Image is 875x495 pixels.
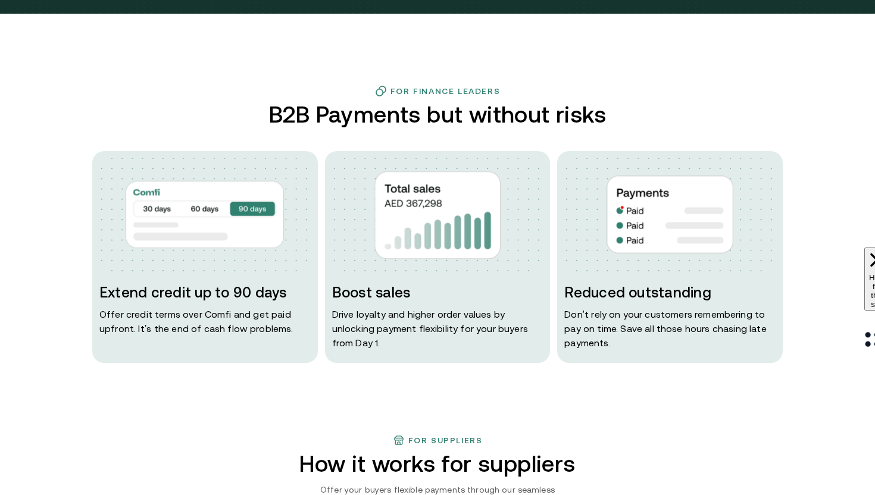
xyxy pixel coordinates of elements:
[332,307,543,350] p: Drive loyalty and higher order values by unlocking payment flexibility for your buyers from Day 1.
[332,158,543,271] img: dots
[99,307,311,336] p: Offer credit terms over Comfi and get paid upfront. It’s the end of cash flow problems.
[99,158,311,271] img: dots
[332,283,543,302] h3: Boost sales
[564,283,776,302] h3: Reduced outstanding
[564,307,776,350] p: Don ' t rely on your customers remembering to pay on time. Save all those hours chasing late paym...
[264,451,611,477] h2: How it works for suppliers
[393,434,405,446] img: finance
[375,85,387,97] img: finance
[99,283,311,302] h3: Extend credit up to 90 days
[607,176,733,253] img: img
[390,86,500,96] h3: For Finance Leaders
[374,171,501,259] img: img
[264,102,611,127] h2: B2B Payments but without risks
[408,436,483,445] h3: For suppliers
[564,158,776,271] img: dots
[126,172,284,257] img: img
